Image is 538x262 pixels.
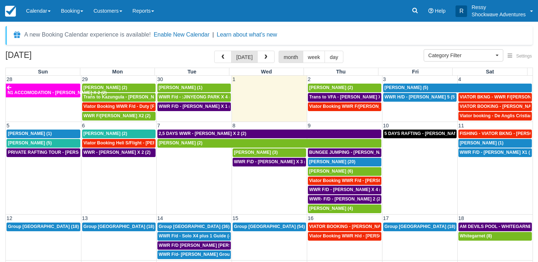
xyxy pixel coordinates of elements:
[308,167,381,176] a: [PERSON_NAME] (6)
[159,224,230,229] span: Group [GEOGRAPHIC_DATA] (36)
[82,130,156,138] a: [PERSON_NAME] (2)
[231,51,258,63] button: [DATE]
[7,223,80,231] a: Group [GEOGRAPHIC_DATA] (18)
[84,94,179,100] span: Trans to Kazungula - [PERSON_NAME] x 1 (2)
[157,241,231,250] a: WWR F/D [PERSON_NAME] [PERSON_NAME] GROVVE X2 (1)
[308,195,381,204] a: WWR- F/D - [PERSON_NAME] 2 (2)
[84,224,154,229] span: Group [GEOGRAPHIC_DATA] (18)
[385,131,476,136] span: 5 DAYS RAFTING - [PERSON_NAME] X 2 (4)
[8,90,107,95] span: N1 ACCOMODATION - [PERSON_NAME] X 2 (2)
[6,215,13,221] span: 12
[84,113,151,118] span: WWR F/[PERSON_NAME] X2 (2)
[187,69,196,75] span: Tue
[82,139,156,148] a: Viator Booking Heli S/Flight - [PERSON_NAME] X 1 (1)
[84,104,198,109] span: Viator Booking WWR F/d - Duty [PERSON_NAME] 2 (2)
[157,130,381,138] a: 2,5 DAYS WWR - [PERSON_NAME] X 2 (2)
[309,159,356,164] span: [PERSON_NAME] (20)
[382,123,390,128] span: 10
[308,177,381,185] a: Viator Booking WWR F/d - [PERSON_NAME] [PERSON_NAME] X2 (2)
[382,76,387,82] span: 3
[383,130,457,138] a: 5 DAYS RAFTING - [PERSON_NAME] X 2 (4)
[486,69,494,75] span: Sat
[112,69,123,75] span: Mon
[428,8,433,13] i: Help
[458,93,532,102] a: VIATOR BKNG - WWR F/[PERSON_NAME] 3 (3)
[309,94,392,100] span: Trans to VFA - [PERSON_NAME] X 2 (2)
[233,158,306,166] a: WWR F\D - [PERSON_NAME] X 3 (3)
[24,30,151,39] div: A new Booking Calendar experience is available!
[154,31,209,38] button: Enable New Calendar
[7,148,80,157] a: PRIVATE RAFTING TOUR - [PERSON_NAME] X 5 (5)
[303,51,325,63] button: week
[82,93,156,102] a: Trans to Kazungula - [PERSON_NAME] x 1 (2)
[309,169,353,174] span: [PERSON_NAME] (6)
[471,4,526,11] p: Ressy
[503,51,536,62] button: Settings
[307,123,312,128] span: 9
[435,8,446,14] span: Help
[159,233,233,238] span: WWR F/d - Solo X4 plus 1 Guide (4)
[84,140,198,145] span: Viator Booking Heli S/Flight - [PERSON_NAME] X 1 (1)
[84,85,127,90] span: [PERSON_NAME] (2)
[84,131,127,136] span: [PERSON_NAME] (2)
[159,140,203,145] span: [PERSON_NAME] (2)
[336,69,346,75] span: Thu
[81,215,89,221] span: 13
[159,85,203,90] span: [PERSON_NAME] (1)
[157,139,381,148] a: [PERSON_NAME] (2)
[471,11,526,18] p: Shockwave Adventures
[6,84,80,97] a: N1 ACCOMODATION - [PERSON_NAME] X 2 (2)
[309,206,353,211] span: [PERSON_NAME] (4)
[212,31,214,38] span: |
[234,159,310,164] span: WWR F\D - [PERSON_NAME] X 3 (3)
[458,223,532,231] a: AM DEVILS POOL - WHITEGARNET X4 (4)
[385,94,456,100] span: WWR H/D - [PERSON_NAME] 5 (5)
[460,233,492,238] span: Whitegarnet (8)
[157,123,161,128] span: 7
[84,150,151,155] span: WWR - [PERSON_NAME] X 2 (2)
[424,49,503,62] button: Category Filter
[159,243,289,248] span: WWR F/D [PERSON_NAME] [PERSON_NAME] GROVVE X2 (1)
[157,102,231,111] a: WWR F/D - [PERSON_NAME] X 1 (1)
[5,51,97,64] h2: [DATE]
[82,148,156,157] a: WWR - [PERSON_NAME] X 2 (2)
[217,31,277,38] a: Learn about what's new
[309,224,404,229] span: VIATOR BOOKING - [PERSON_NAME] X 4 (4)
[383,84,532,92] a: [PERSON_NAME] (5)
[309,85,353,90] span: [PERSON_NAME] (2)
[234,150,278,155] span: [PERSON_NAME] (3)
[325,51,343,63] button: day
[382,215,390,221] span: 17
[8,150,117,155] span: PRIVATE RAFTING TOUR - [PERSON_NAME] X 5 (5)
[308,148,381,157] a: BUNGEE JUMPING - [PERSON_NAME] 2 (2)
[261,69,272,75] span: Wed
[81,123,86,128] span: 6
[458,102,532,111] a: VIATOR BOOKING - [PERSON_NAME] 2 (2)
[308,204,381,213] a: [PERSON_NAME] (4)
[458,139,532,148] a: [PERSON_NAME] (1)
[309,150,401,155] span: BUNGEE JUMPING - [PERSON_NAME] 2 (2)
[159,104,234,109] span: WWR F/D - [PERSON_NAME] X 1 (1)
[309,178,454,183] span: Viator Booking WWR F/d - [PERSON_NAME] [PERSON_NAME] X2 (2)
[8,131,52,136] span: [PERSON_NAME] (1)
[516,54,532,59] span: Settings
[234,224,305,229] span: Group [GEOGRAPHIC_DATA] (54)
[412,69,419,75] span: Fri
[309,104,410,109] span: Viator Booking WWR F/[PERSON_NAME] X 2 (2)
[383,93,457,102] a: WWR H/D - [PERSON_NAME] 5 (5)
[82,112,156,121] a: WWR F/[PERSON_NAME] X2 (2)
[307,76,312,82] span: 2
[308,223,381,231] a: VIATOR BOOKING - [PERSON_NAME] X 4 (4)
[6,76,13,82] span: 28
[308,232,381,241] a: Viator Booking WWR H/d - [PERSON_NAME] X 4 (4)
[8,140,52,145] span: [PERSON_NAME] (5)
[233,223,306,231] a: Group [GEOGRAPHIC_DATA] (54)
[7,130,80,138] a: [PERSON_NAME] (1)
[233,148,306,157] a: [PERSON_NAME] (3)
[309,233,418,238] span: Viator Booking WWR H/d - [PERSON_NAME] X 4 (4)
[308,158,381,166] a: [PERSON_NAME] (20)
[81,76,89,82] span: 29
[6,123,10,128] span: 5
[309,196,382,202] span: WWR- F/D - [PERSON_NAME] 2 (2)
[460,150,534,155] span: WWR F/D - [PERSON_NAME] X1 (1)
